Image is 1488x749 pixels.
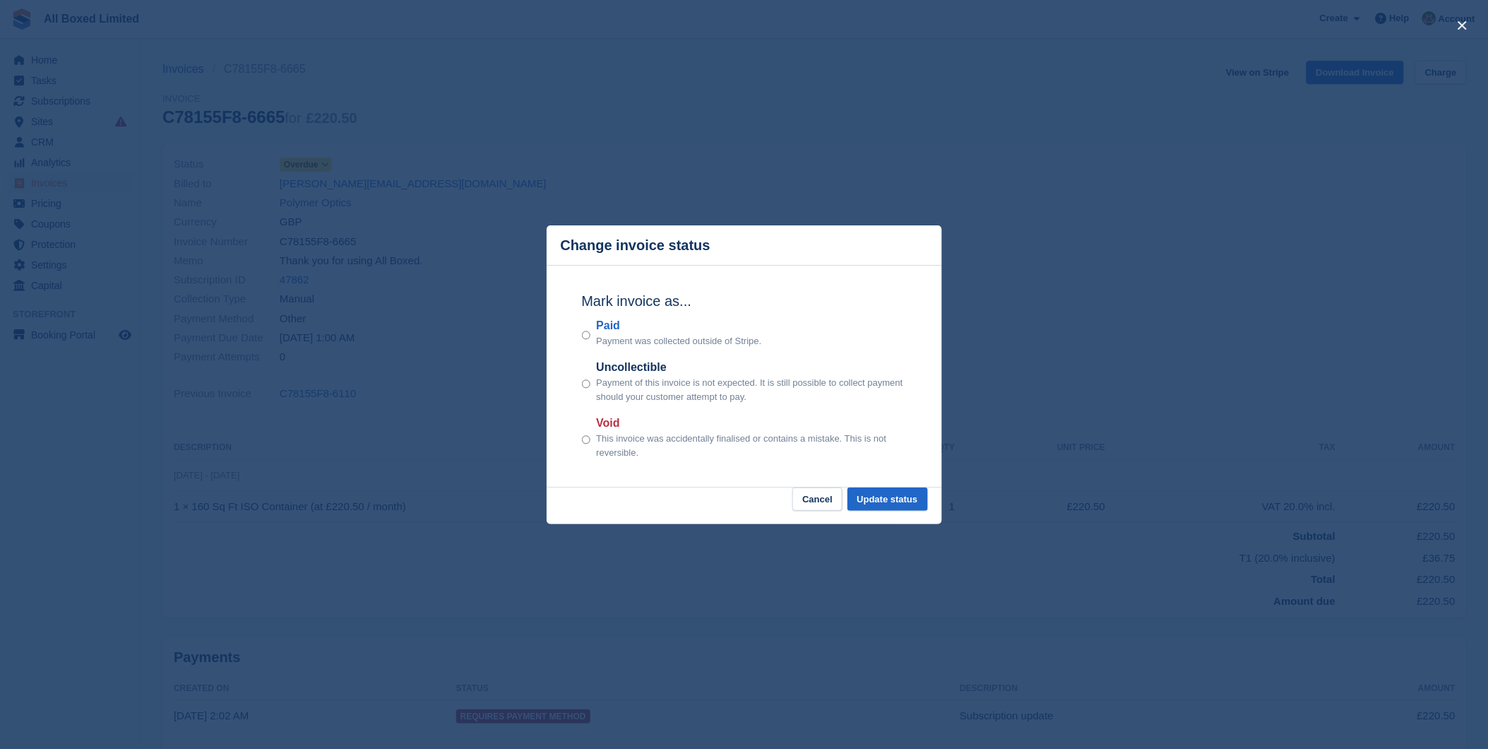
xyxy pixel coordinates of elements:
[792,488,843,511] button: Cancel
[596,432,906,459] p: This invoice was accidentally finalised or contains a mistake. This is not reversible.
[1451,14,1474,37] button: close
[596,317,761,334] label: Paid
[561,237,710,254] p: Change invoice status
[596,334,761,348] p: Payment was collected outside of Stripe.
[582,290,907,312] h2: Mark invoice as...
[596,376,906,403] p: Payment of this invoice is not expected. It is still possible to collect payment should your cust...
[847,488,928,511] button: Update status
[596,415,906,432] label: Void
[596,359,906,376] label: Uncollectible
